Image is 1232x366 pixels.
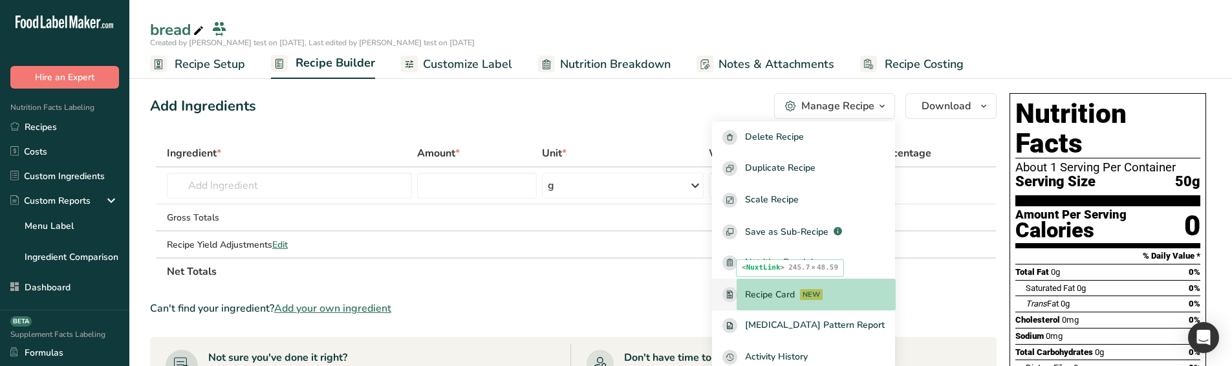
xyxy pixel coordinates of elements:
div: Waste [709,145,756,161]
span: 0% [1189,347,1200,357]
span: Activity History [745,350,808,365]
div: BETA [10,316,32,327]
span: Save as Sub-Recipe [745,225,828,239]
span: Unit [542,145,567,161]
span: Saturated Fat [1026,283,1075,293]
span: Total Carbohydrates [1015,347,1093,357]
span: Recipe Builder [296,54,375,72]
button: Manage Recipe [774,93,895,119]
span: Download [922,98,971,114]
th: 0% [874,257,958,285]
button: Duplicate Recipe [712,153,895,185]
div: Recipe Yield Adjustments [167,238,412,252]
a: Recipe Card NEW [712,279,895,310]
span: Created by [PERSON_NAME] test on [DATE], Last edited by [PERSON_NAME] test on [DATE] [150,38,475,48]
span: Duplicate Recipe [745,161,816,176]
span: Nutrition Breakdown [560,56,671,73]
button: Scale Recipe [712,184,895,216]
span: Amount [417,145,460,161]
button: Save as Sub-Recipe [712,216,895,248]
div: NEW [800,289,823,300]
div: Calories [1015,221,1127,240]
div: g [548,178,554,193]
button: Hire an Expert [10,66,119,89]
div: Custom Reports [10,194,91,208]
span: 0g [1095,347,1104,357]
button: Download [905,93,997,119]
span: Ingredient [167,145,221,161]
span: 50g [1175,174,1200,190]
th: Net Totals [164,257,831,285]
span: Percentage [876,145,931,161]
span: Cholesterol [1015,315,1060,325]
span: 0% [1189,267,1200,277]
span: Serving Size [1015,174,1096,190]
span: Nutrition Breakdown [745,255,831,270]
div: bread [150,18,206,41]
section: % Daily Value * [1015,248,1200,264]
span: Recipe Card [745,288,795,301]
i: Trans [1026,299,1047,308]
span: Customize Label [423,56,512,73]
a: Customize Label [401,50,512,79]
div: 0 [1184,209,1200,243]
span: Total Fat [1015,267,1049,277]
span: Notes & Attachments [719,56,834,73]
button: Delete Recipe [712,122,895,153]
a: Nutrition Breakdown [712,247,895,279]
div: Can't find your ingredient? [150,301,997,316]
h1: Nutrition Facts [1015,99,1200,158]
span: Recipe Setup [175,56,245,73]
span: [MEDICAL_DATA] Pattern Report [745,318,885,333]
a: Recipe Setup [150,50,245,79]
span: 0g [1051,267,1060,277]
span: Add your own ingredient [274,301,391,316]
div: Manage Recipe [801,98,874,114]
span: 0g [1061,299,1070,308]
div: Gross Totals [167,211,412,224]
input: Add Ingredient [167,173,412,199]
span: Sodium [1015,331,1044,341]
a: Nutrition Breakdown [538,50,671,79]
span: 0% [1189,315,1200,325]
span: 0mg [1046,331,1063,341]
span: 0% [1189,299,1200,308]
div: Add Ingredients [150,96,256,117]
a: Recipe Builder [271,48,375,80]
div: Open Intercom Messenger [1188,322,1219,353]
div: About 1 Serving Per Container [1015,161,1200,174]
span: 0g [1077,283,1086,293]
span: Scale Recipe [745,193,799,208]
a: Recipe Costing [860,50,964,79]
a: Notes & Attachments [697,50,834,79]
span: Delete Recipe [745,130,804,145]
span: 0% [1189,283,1200,293]
span: Edit [272,239,288,251]
span: Fat [1026,299,1059,308]
div: Amount Per Serving [1015,209,1127,221]
span: Recipe Costing [885,56,964,73]
div: 0% [876,210,955,225]
span: 0mg [1062,315,1079,325]
a: [MEDICAL_DATA] Pattern Report [712,310,895,342]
